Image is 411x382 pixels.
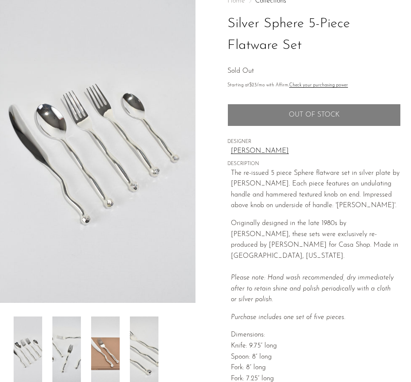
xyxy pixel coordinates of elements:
[227,13,401,57] h1: Silver Sphere 5-Piece Flatware Set
[289,111,339,119] span: Out of stock
[227,104,401,126] button: Add to cart
[231,168,401,211] p: The re-issued 5 piece Sphere flatware set in silver plate by [PERSON_NAME]. Each piece features a...
[227,160,401,168] span: DESCRIPTION
[231,220,398,259] span: Originally designed in the late 1980s by [PERSON_NAME], these sets were exclusively re-produced b...
[231,314,345,321] i: Purchase includes one set of five pieces.
[249,83,257,88] span: $23
[231,146,401,157] a: [PERSON_NAME]
[227,138,401,146] span: DESIGNER
[227,82,401,89] p: Starting at /mo with Affirm.
[231,274,394,303] em: Please note: Hand wash recommended, dry immediately after to retain shine and polish periodically...
[289,83,348,88] a: Check your purchasing power - Learn more about Affirm Financing (opens in modal)
[227,68,254,74] span: Sold Out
